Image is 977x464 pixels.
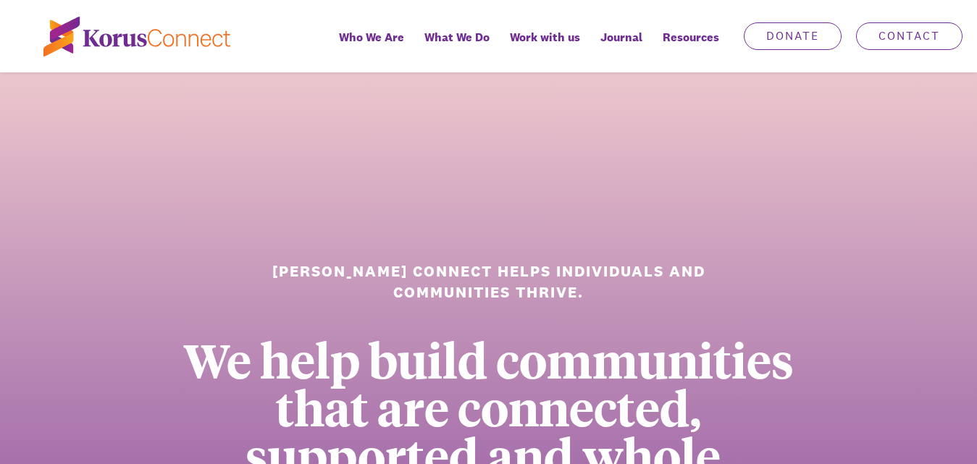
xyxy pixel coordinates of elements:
[272,261,706,303] h1: [PERSON_NAME] Connect helps individuals and communities thrive.
[510,27,580,48] span: Work with us
[339,27,404,48] span: Who We Are
[653,20,729,72] div: Resources
[424,27,490,48] span: What We Do
[43,17,230,56] img: korus-connect%2Fc5177985-88d5-491d-9cd7-4a1febad1357_logo.svg
[590,20,653,72] a: Journal
[600,27,642,48] span: Journal
[329,20,414,72] a: Who We Are
[414,20,500,72] a: What We Do
[744,22,842,50] a: Donate
[500,20,590,72] a: Work with us
[856,22,963,50] a: Contact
